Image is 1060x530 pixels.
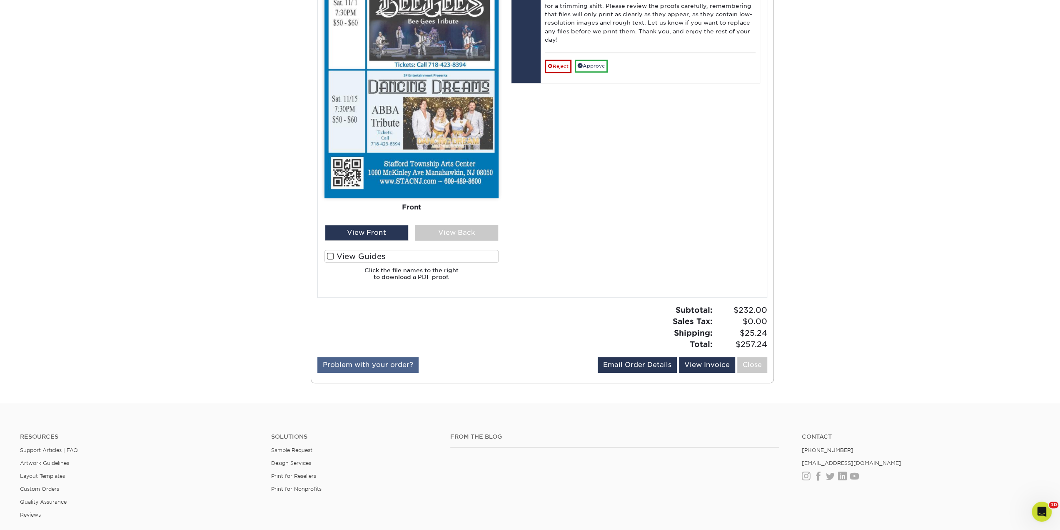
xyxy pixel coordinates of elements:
span: $232.00 [715,304,767,316]
a: View Invoice [679,357,735,373]
span: $257.24 [715,339,767,350]
a: Support Articles | FAQ [20,447,78,453]
a: [EMAIL_ADDRESS][DOMAIN_NAME] [801,460,901,466]
div: View Front [325,225,408,241]
a: Reject [545,60,571,73]
a: Sample Request [271,447,312,453]
strong: Sales Tax: [673,316,713,326]
h6: Click the file names to the right to download a PDF proof. [324,267,499,287]
strong: Total: [690,339,713,349]
h4: From the Blog [450,433,779,440]
span: 10 [1049,502,1058,508]
a: Layout Templates [20,473,65,479]
span: $25.24 [715,327,767,339]
div: View Back [415,225,498,241]
a: Contact [801,433,1040,440]
h4: Resources [20,433,259,440]
div: Front [324,198,499,216]
a: Print for Resellers [271,473,316,479]
a: Problem with your order? [317,357,419,373]
a: Design Services [271,460,311,466]
h4: Solutions [271,433,438,440]
a: Close [737,357,767,373]
a: [PHONE_NUMBER] [801,447,853,453]
span: $0.00 [715,316,767,327]
strong: Subtotal: [676,305,713,314]
a: Email Order Details [598,357,677,373]
a: Artwork Guidelines [20,460,69,466]
a: Approve [575,60,608,73]
a: Custom Orders [20,486,59,492]
iframe: Intercom live chat [1032,502,1052,522]
strong: Shipping: [674,328,713,337]
a: Quality Assurance [20,499,67,505]
a: Print for Nonprofits [271,486,322,492]
label: View Guides [324,250,499,263]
